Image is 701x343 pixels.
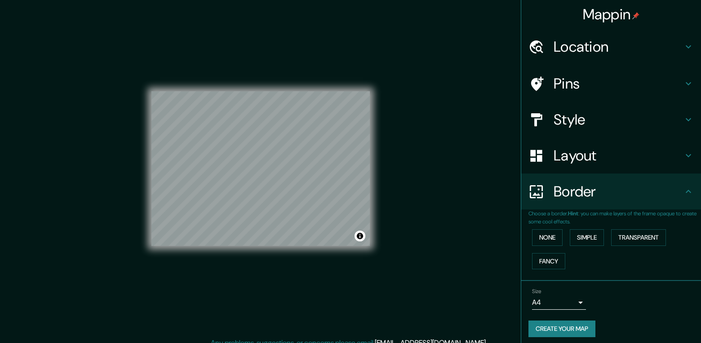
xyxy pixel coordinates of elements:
[532,253,565,270] button: Fancy
[528,321,595,337] button: Create your map
[521,138,701,174] div: Layout
[521,102,701,138] div: Style
[554,75,683,93] h4: Pins
[583,5,640,23] h4: Mappin
[532,229,563,246] button: None
[568,210,578,217] b: Hint
[554,111,683,129] h4: Style
[355,231,365,241] button: Toggle attribution
[570,229,604,246] button: Simple
[151,91,370,246] canvas: Map
[554,38,683,56] h4: Location
[554,147,683,165] h4: Layout
[521,174,701,209] div: Border
[621,308,691,333] iframe: Help widget launcher
[554,183,683,200] h4: Border
[632,12,639,19] img: pin-icon.png
[611,229,666,246] button: Transparent
[532,295,586,310] div: A4
[532,288,541,295] label: Size
[521,29,701,65] div: Location
[521,66,701,102] div: Pins
[528,209,701,226] p: Choose a border. : you can make layers of the frame opaque to create some cool effects.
